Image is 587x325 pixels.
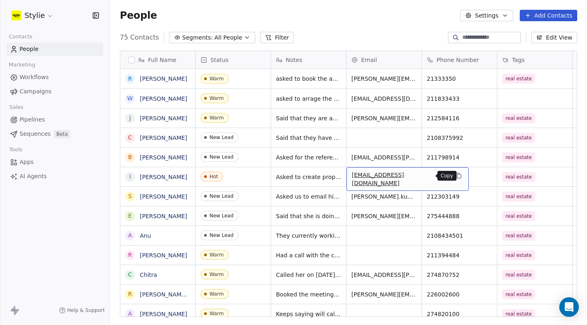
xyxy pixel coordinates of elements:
[129,114,131,122] div: J
[10,9,55,22] button: Stylie
[427,271,492,279] span: 274870752
[531,32,577,43] button: Edit View
[502,309,535,319] span: real estate
[6,144,26,156] span: Tools
[512,56,525,64] span: Tags
[140,272,157,278] a: Chitra
[276,114,341,122] span: Said that they are away,asked if we can do sometime next week.
[6,101,27,113] span: Sales
[5,31,36,43] span: Contacts
[271,51,346,69] div: Notes
[20,73,49,82] span: Workflows
[210,56,229,64] span: Status
[120,69,196,317] div: grid
[120,33,159,42] span: 75 Contacts
[24,10,45,21] span: Stylie
[502,133,535,143] span: real estate
[128,310,132,318] div: A
[120,9,157,22] span: People
[351,212,417,220] span: [PERSON_NAME][EMAIL_ADDRESS][PERSON_NAME][DOMAIN_NAME]
[128,192,132,201] div: S
[196,51,271,69] div: Status
[352,171,449,187] span: [EMAIL_ADDRESS][DOMAIN_NAME]
[210,135,234,140] div: New Lead
[351,153,417,161] span: [EMAIL_ADDRESS][PERSON_NAME][DOMAIN_NAME]
[502,172,535,182] span: real estate
[276,310,341,318] span: Keeps saying will call back, I think she's being flaky.she said not for now.. keep checking on he...
[20,45,39,53] span: People
[427,153,492,161] span: 211798914
[276,75,341,83] span: asked to book the appointment for him [DATE] 10 am
[5,59,39,71] span: Marketing
[20,172,47,181] span: AI Agents
[427,212,492,220] span: 275444888
[210,213,234,219] div: New Lead
[427,114,492,122] span: 212584116
[276,192,341,201] span: Asked us to email him. Check on him after.emailed to him info.check in a couple of days
[427,232,492,240] span: 2108434501
[210,174,218,179] div: Hot
[361,56,377,64] span: Email
[210,272,224,277] div: Warm
[441,172,453,179] p: Copy
[276,232,341,240] span: They currently working with them but he said if they wrap up with them they will get in touch. So...
[346,51,421,69] div: Email
[210,95,224,101] div: Warm
[427,290,492,298] span: 226002600
[182,33,213,42] span: Segments:
[427,95,492,103] span: 211833433
[276,153,341,161] span: Asked for the references, reach out to him [DATE] to see if he wants to organise a video call.
[59,307,105,314] a: Help & Support
[140,311,187,317] a: [PERSON_NAME]
[210,232,234,238] div: New Lead
[140,115,187,122] a: [PERSON_NAME]
[422,51,497,69] div: Phone Number
[276,251,341,259] span: Had a call with the client. We’re saying the best pricing will be 4400 for 3 month plus organic p...
[351,192,417,201] span: [PERSON_NAME].kumar@emeraldrealty.-[URL]
[210,252,224,258] div: Warm
[502,270,535,280] span: real estate
[128,75,132,83] div: R
[140,174,187,180] a: [PERSON_NAME]
[427,310,492,318] span: 274820100
[128,251,132,259] div: R
[140,193,187,200] a: [PERSON_NAME]
[502,290,535,299] span: real estate
[286,56,302,64] span: Notes
[7,127,103,141] a: SequencesBeta
[351,271,417,279] span: [EMAIL_ADDRESS][PERSON_NAME][DOMAIN_NAME]
[351,75,417,83] span: [PERSON_NAME][EMAIL_ADDRESS][PERSON_NAME][DOMAIN_NAME]
[7,85,103,98] a: Campaigns
[210,115,224,121] div: Warm
[351,290,417,298] span: [PERSON_NAME][EMAIL_ADDRESS][DOMAIN_NAME]
[210,311,224,316] div: Warm
[427,251,492,259] span: 211394484
[128,133,132,142] div: C
[7,71,103,84] a: Workflows
[140,291,214,298] a: [PERSON_NAME] and Vish
[276,173,341,181] span: Asked to create proposal for him.very interested
[520,10,577,21] button: Add Contacts
[54,130,70,138] span: Beta
[559,297,579,317] div: Open Intercom Messenger
[351,95,417,103] span: [EMAIL_ADDRESS][DOMAIN_NAME]
[128,153,132,161] div: B
[140,75,187,82] a: [PERSON_NAME]
[276,134,341,142] span: Said that they have marketing for now. But would like to keep in touch every 6 months
[502,250,535,260] span: real estate
[7,170,103,183] a: AI Agents
[11,11,21,20] img: stylie-square-yellow.svg
[497,51,572,69] div: Tags
[20,158,34,166] span: Apps
[128,290,132,298] div: r
[20,87,51,96] span: Campaigns
[502,113,535,123] span: real estate
[128,231,132,240] div: A
[129,172,131,181] div: I
[210,154,234,160] div: New Lead
[140,154,187,161] a: [PERSON_NAME]
[276,271,341,279] span: Called her on [DATE] she said she will look at the [DEMOGRAPHIC_DATA] first
[502,153,535,162] span: real estate
[7,42,103,56] a: People
[140,95,187,102] a: [PERSON_NAME]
